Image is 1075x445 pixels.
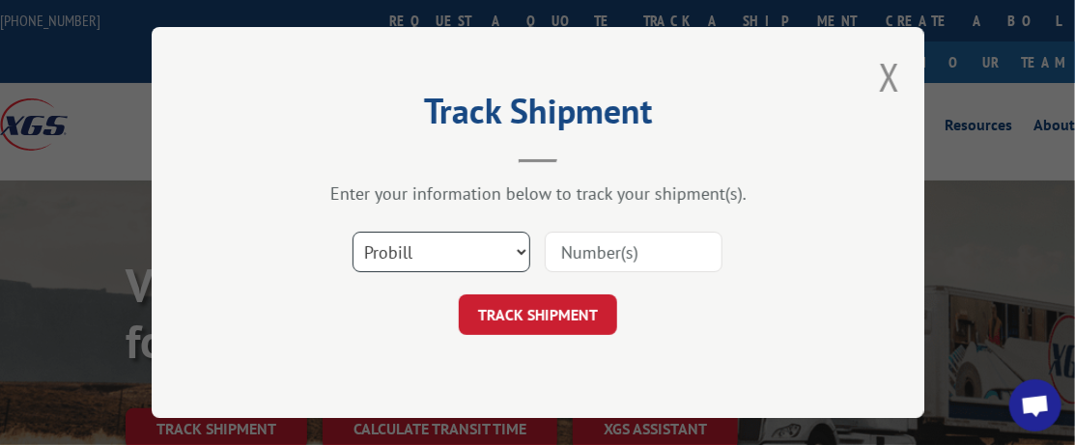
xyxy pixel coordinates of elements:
[459,294,617,335] button: TRACK SHIPMENT
[879,51,900,102] button: Close modal
[545,232,722,272] input: Number(s)
[248,182,828,205] div: Enter your information below to track your shipment(s).
[248,97,828,134] h2: Track Shipment
[1009,379,1061,431] a: Open chat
